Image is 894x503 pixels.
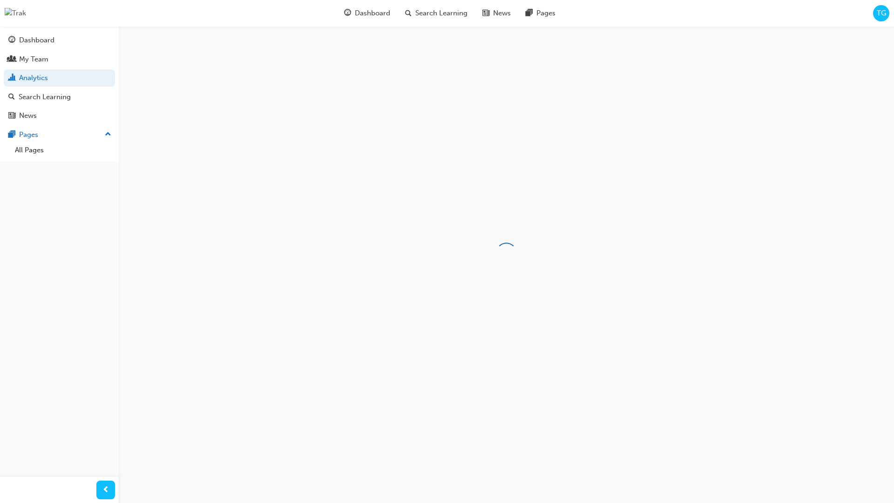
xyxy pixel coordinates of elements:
[19,54,48,65] div: My Team
[398,4,475,23] a: search-iconSearch Learning
[8,55,15,64] span: people-icon
[518,4,563,23] a: pages-iconPages
[19,110,37,121] div: News
[4,126,115,143] button: Pages
[405,7,412,19] span: search-icon
[4,107,115,124] a: News
[493,8,511,19] span: News
[415,8,467,19] span: Search Learning
[8,112,15,120] span: news-icon
[105,129,111,141] span: up-icon
[4,69,115,87] a: Analytics
[11,143,115,157] a: All Pages
[877,8,886,19] span: TG
[526,7,533,19] span: pages-icon
[873,5,889,21] button: TG
[19,35,54,46] div: Dashboard
[355,8,390,19] span: Dashboard
[19,129,38,140] div: Pages
[4,51,115,68] a: My Team
[8,74,15,82] span: chart-icon
[5,8,26,19] img: Trak
[475,4,518,23] a: news-iconNews
[4,30,115,126] button: DashboardMy TeamAnalyticsSearch LearningNews
[8,93,15,102] span: search-icon
[337,4,398,23] a: guage-iconDashboard
[4,88,115,106] a: Search Learning
[19,92,71,102] div: Search Learning
[8,131,15,139] span: pages-icon
[102,484,109,496] span: prev-icon
[4,32,115,49] a: Dashboard
[482,7,489,19] span: news-icon
[344,7,351,19] span: guage-icon
[8,36,15,45] span: guage-icon
[536,8,555,19] span: Pages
